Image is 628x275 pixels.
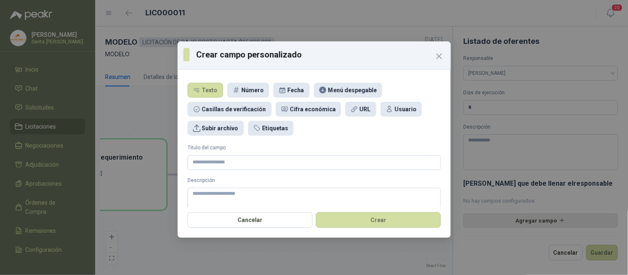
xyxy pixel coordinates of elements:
[328,86,377,95] div: Menú despegable
[188,121,244,136] div: Subir archivo
[188,144,441,152] label: Titulo del campo
[395,105,416,114] div: Usuario
[202,124,238,133] div: Subir archivo
[248,121,294,136] div: Etiquetas
[262,124,288,133] div: Etiquetas
[359,105,371,114] div: URL
[273,83,310,98] div: Fecha
[433,50,446,63] button: Close
[227,83,269,98] div: Número
[202,105,266,114] div: Casillas de verificación
[188,212,313,228] button: Cancelar
[188,83,223,98] div: Texto
[316,212,441,228] button: Crear
[345,102,376,117] div: URL
[202,86,217,95] div: Texto
[290,105,336,114] div: Cifra económica
[287,86,304,95] div: Fecha
[275,102,341,117] div: Cifra económica
[313,83,382,98] div: Menú despegable
[188,102,272,117] div: Casillas de verificación
[196,48,445,61] h3: Crear campo personalizado
[188,177,441,184] label: Descripción
[380,102,422,117] div: Usuario
[241,86,264,95] div: Número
